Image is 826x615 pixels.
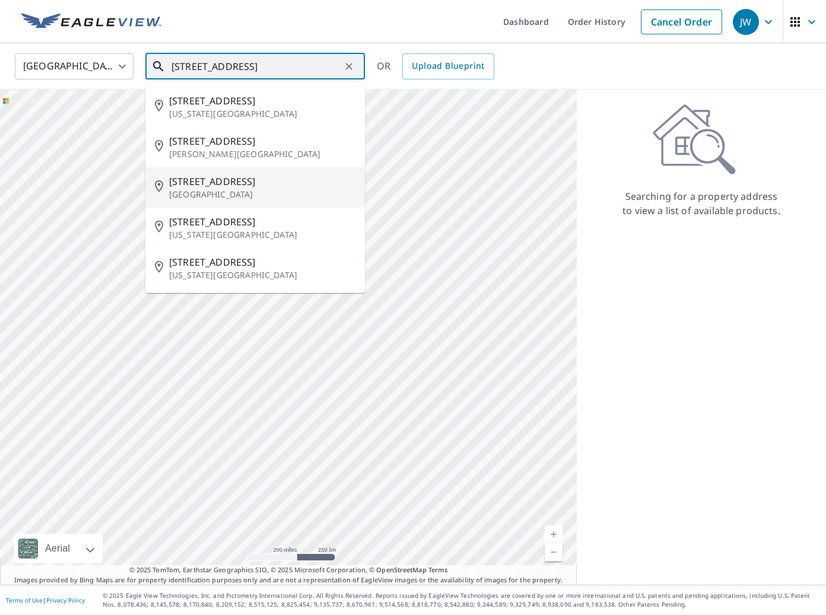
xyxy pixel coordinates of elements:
a: Current Level 5, Zoom Out [545,543,563,561]
div: Aerial [14,534,103,563]
p: | [6,597,85,604]
p: Searching for a property address to view a list of available products. [622,189,781,218]
span: [STREET_ADDRESS] [169,174,355,189]
span: © 2025 TomTom, Earthstar Geographics SIO, © 2025 Microsoft Corporation, © [129,565,448,575]
p: [US_STATE][GEOGRAPHIC_DATA] [169,108,355,120]
button: Clear [341,58,357,75]
span: [STREET_ADDRESS] [169,94,355,108]
div: Aerial [42,534,74,563]
a: Current Level 5, Zoom In [545,525,563,543]
span: Upload Blueprint [412,59,484,74]
a: OpenStreetMap [376,565,426,574]
div: [GEOGRAPHIC_DATA] [15,50,134,83]
span: [STREET_ADDRESS] [169,134,355,148]
p: [PERSON_NAME][GEOGRAPHIC_DATA] [169,148,355,160]
div: JW [733,9,759,35]
a: Cancel Order [641,9,722,34]
input: Search by address or latitude-longitude [171,50,341,83]
img: EV Logo [21,13,161,31]
p: [US_STATE][GEOGRAPHIC_DATA] [169,269,355,281]
a: Terms [428,565,448,574]
span: [STREET_ADDRESS] [169,255,355,269]
span: [STREET_ADDRESS] [169,215,355,229]
p: [US_STATE][GEOGRAPHIC_DATA] [169,229,355,241]
a: Terms of Use [6,596,43,604]
a: Upload Blueprint [402,53,494,79]
div: OR [377,53,494,79]
p: [GEOGRAPHIC_DATA] [169,189,355,200]
a: Privacy Policy [46,596,85,604]
p: © 2025 Eagle View Technologies, Inc. and Pictometry International Corp. All Rights Reserved. Repo... [103,591,820,609]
